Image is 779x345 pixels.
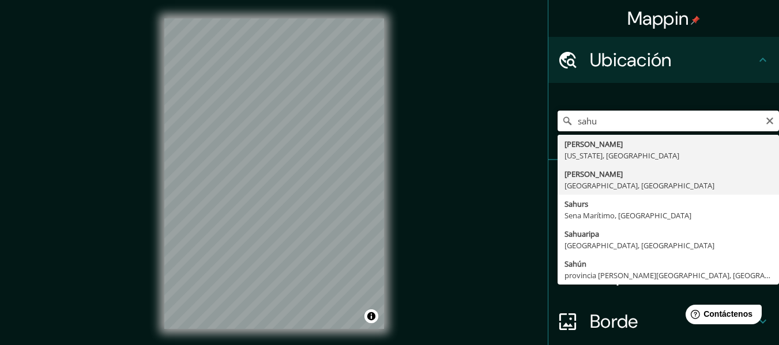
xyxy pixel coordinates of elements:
[548,298,779,344] div: Borde
[590,48,672,72] font: Ubicación
[565,259,586,269] font: Sahún
[590,309,638,333] font: Borde
[548,206,779,252] div: Estilo
[765,115,774,126] button: Claro
[565,169,623,179] font: [PERSON_NAME]
[627,6,689,31] font: Mappin
[691,16,700,25] img: pin-icon.png
[548,37,779,83] div: Ubicación
[364,309,378,323] button: Activar o desactivar atribución
[565,210,691,221] font: Sena Marítimo, [GEOGRAPHIC_DATA]
[548,252,779,298] div: Disposición
[565,180,714,191] font: [GEOGRAPHIC_DATA], [GEOGRAPHIC_DATA]
[548,160,779,206] div: Patas
[565,150,679,161] font: [US_STATE], [GEOGRAPHIC_DATA]
[164,18,384,329] canvas: Mapa
[565,139,623,149] font: [PERSON_NAME]
[565,229,599,239] font: Sahuaripa
[565,240,714,251] font: [GEOGRAPHIC_DATA], [GEOGRAPHIC_DATA]
[558,111,779,131] input: Elige tu ciudad o zona
[676,300,766,332] iframe: Lanzador de widgets de ayuda
[565,199,588,209] font: Sahurs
